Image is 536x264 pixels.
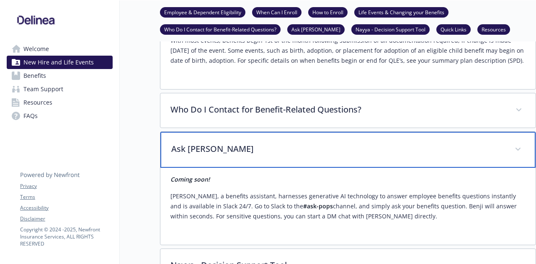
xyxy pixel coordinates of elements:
[160,93,536,128] div: Who Do I Contact for Benefit-Related Questions?
[160,132,536,168] div: Ask [PERSON_NAME]
[23,109,38,123] span: FAQs
[477,25,510,33] a: Resources
[170,36,526,66] p: With most events, benefits begin 1st of the month following submission of all documentation requi...
[170,175,210,183] strong: Coming soon!
[252,8,301,16] a: When Can I Enroll
[7,109,113,123] a: FAQs
[23,96,52,109] span: Resources
[170,191,526,221] p: [PERSON_NAME], a benefits assistant, harnesses generative AI technology to answer employee benefi...
[20,226,112,247] p: Copyright © 2024 - 2025 , Newfront Insurance Services, ALL RIGHTS RESERVED
[20,204,112,212] a: Accessibility
[160,168,536,245] div: Ask [PERSON_NAME]
[7,69,113,82] a: Benefits
[7,42,113,56] a: Welcome
[23,42,49,56] span: Welcome
[7,96,113,109] a: Resources
[23,56,94,69] span: New Hire and Life Events
[23,82,63,96] span: Team Support
[160,25,281,33] a: Who Do I Contact for Benefit-Related Questions?
[351,25,430,33] a: Nayya - Decision Support Tool
[354,8,448,16] a: Life Events & Changing your Benefits
[7,82,113,96] a: Team Support
[308,8,348,16] a: How to Enroll
[160,8,245,16] a: Employee & Dependent Eligibility
[287,25,345,33] a: Ask [PERSON_NAME]
[23,69,46,82] span: Benefits
[7,56,113,69] a: New Hire and Life Events
[20,182,112,190] a: Privacy
[171,143,505,155] p: Ask [PERSON_NAME]
[20,193,112,201] a: Terms
[170,103,505,116] p: Who Do I Contact for Benefit-Related Questions?
[436,25,471,33] a: Quick Links
[303,202,333,210] strong: #ask-pops
[20,215,112,223] a: Disclaimer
